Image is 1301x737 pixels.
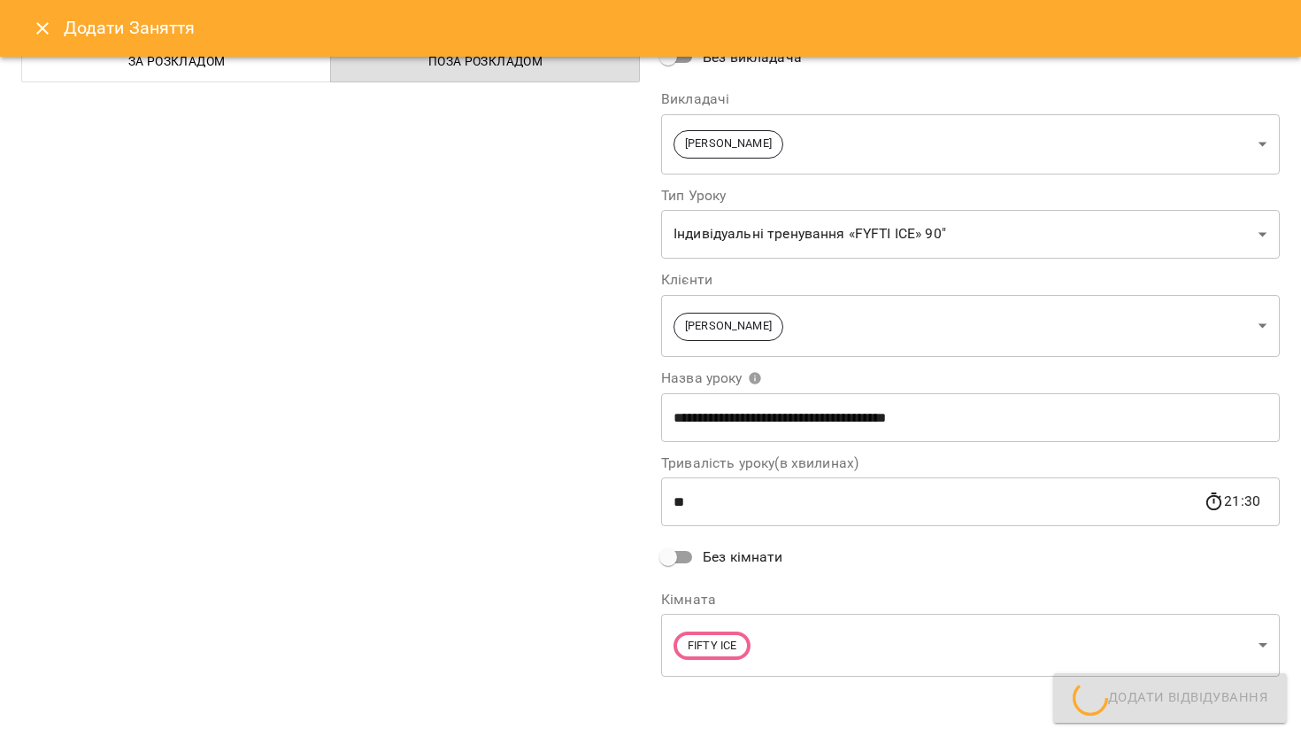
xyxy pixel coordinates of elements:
[677,638,747,655] span: FIFTY ICE
[21,7,64,50] button: Close
[64,14,1280,42] h6: Додати Заняття
[661,210,1280,260] div: Індивідуальні тренування «FYFTI ICE» 90"
[661,92,1280,106] label: Викладачі
[661,371,762,385] span: Назва уроку
[703,47,802,68] span: Без викладача
[661,189,1280,203] label: Тип Уроку
[21,40,331,82] button: За розкладом
[661,294,1280,357] div: [PERSON_NAME]
[342,50,629,72] span: Поза розкладом
[674,136,782,152] span: [PERSON_NAME]
[661,614,1280,677] div: FIFTY ICE
[661,113,1280,175] div: [PERSON_NAME]
[703,547,783,568] span: Без кімнати
[330,40,640,82] button: Поза розкладом
[674,318,782,335] span: [PERSON_NAME]
[661,593,1280,607] label: Кімната
[33,50,320,72] span: За розкладом
[661,273,1280,287] label: Клієнти
[661,456,1280,470] label: Тривалість уроку(в хвилинах)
